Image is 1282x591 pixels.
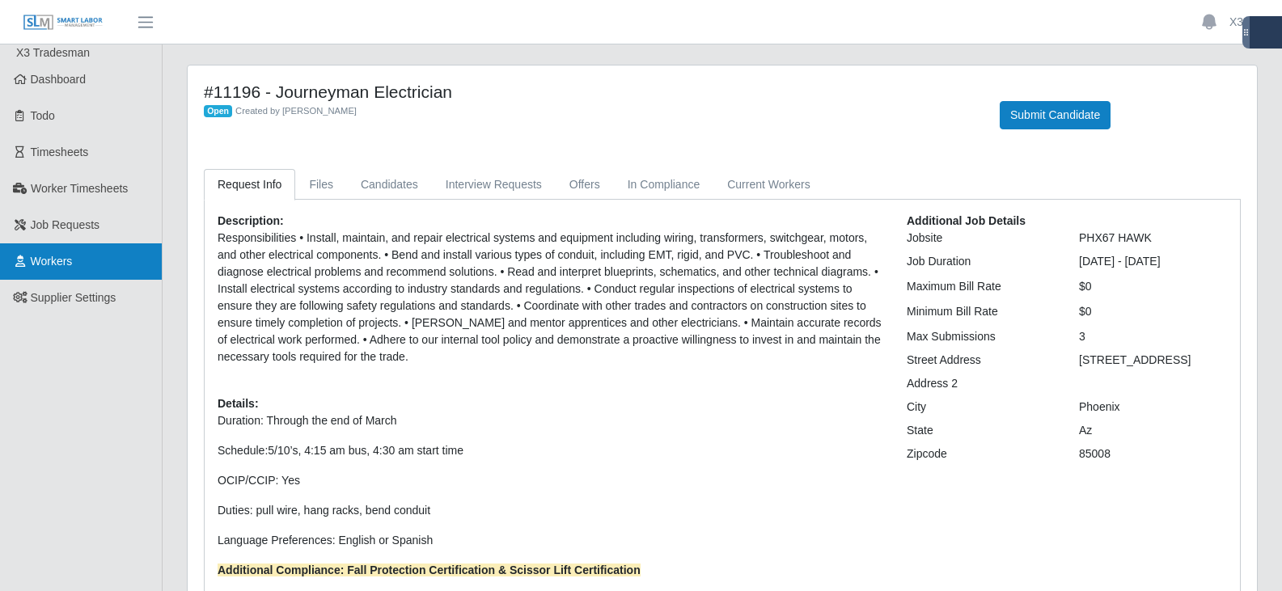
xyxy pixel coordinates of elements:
a: Request Info [204,169,295,201]
img: SLM Logo [23,14,104,32]
a: Files [295,169,347,201]
b: Description: [218,214,284,227]
a: In Compliance [614,169,714,201]
div: [DATE] - [DATE] [1067,253,1239,270]
span: Supplier Settings [31,291,116,304]
span: Todo [31,109,55,122]
div: State [895,422,1067,439]
button: Submit Candidate [1000,101,1111,129]
div: Street Address [895,352,1067,369]
div: Address 2 [895,375,1067,392]
div: City [895,399,1067,416]
span: Duties: pull wire, hang racks, bend conduit [218,504,430,517]
div: Az [1067,422,1239,439]
div: 85008 [1067,445,1239,462]
div: Phoenix [1067,399,1239,416]
p: Schedule: [218,442,882,459]
a: Current Workers [713,169,823,201]
p: Language Preferences: English or Spanish [218,532,882,549]
p: OCIP/CCIP: Yes [218,472,882,489]
div: 3 [1067,328,1239,345]
span: Workers [31,255,73,268]
span: 5/10’s, 4:15 am bus, 4:30 am start time [268,444,463,457]
p: Duration: Through the end of March [218,412,882,429]
span: Job Requests [31,218,100,231]
div: [STREET_ADDRESS] [1067,352,1239,369]
div: $0 [1067,303,1239,320]
a: X3 Team [1229,14,1274,31]
span: Timesheets [31,146,89,158]
span: Open [204,105,232,118]
div: Minimum Bill Rate [895,303,1067,320]
div: Jobsite [895,230,1067,247]
div: Zipcode [895,445,1067,462]
span: X3 Tradesman [16,46,90,59]
span: Worker Timesheets [31,182,128,195]
div: PHX67 HAWK [1067,230,1239,247]
a: Interview Requests [432,169,556,201]
span: Dashboard [31,73,87,86]
h4: #11196 - Journeyman Electrician [204,82,975,102]
div: Job Duration [895,253,1067,270]
strong: Additional Compliance: Fall Protection Certification & Scissor Lift Certification [218,564,641,576]
a: Candidates [347,169,432,201]
div: Maximum Bill Rate [895,278,1067,295]
p: Responsibilities • Install, maintain, and repair electrical systems and equipment including wirin... [218,230,882,365]
span: Created by [PERSON_NAME] [235,106,357,116]
b: Additional Job Details [907,214,1026,227]
div: Max Submissions [895,328,1067,345]
b: Details: [218,397,259,410]
div: $0 [1067,278,1239,295]
a: Offers [556,169,614,201]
